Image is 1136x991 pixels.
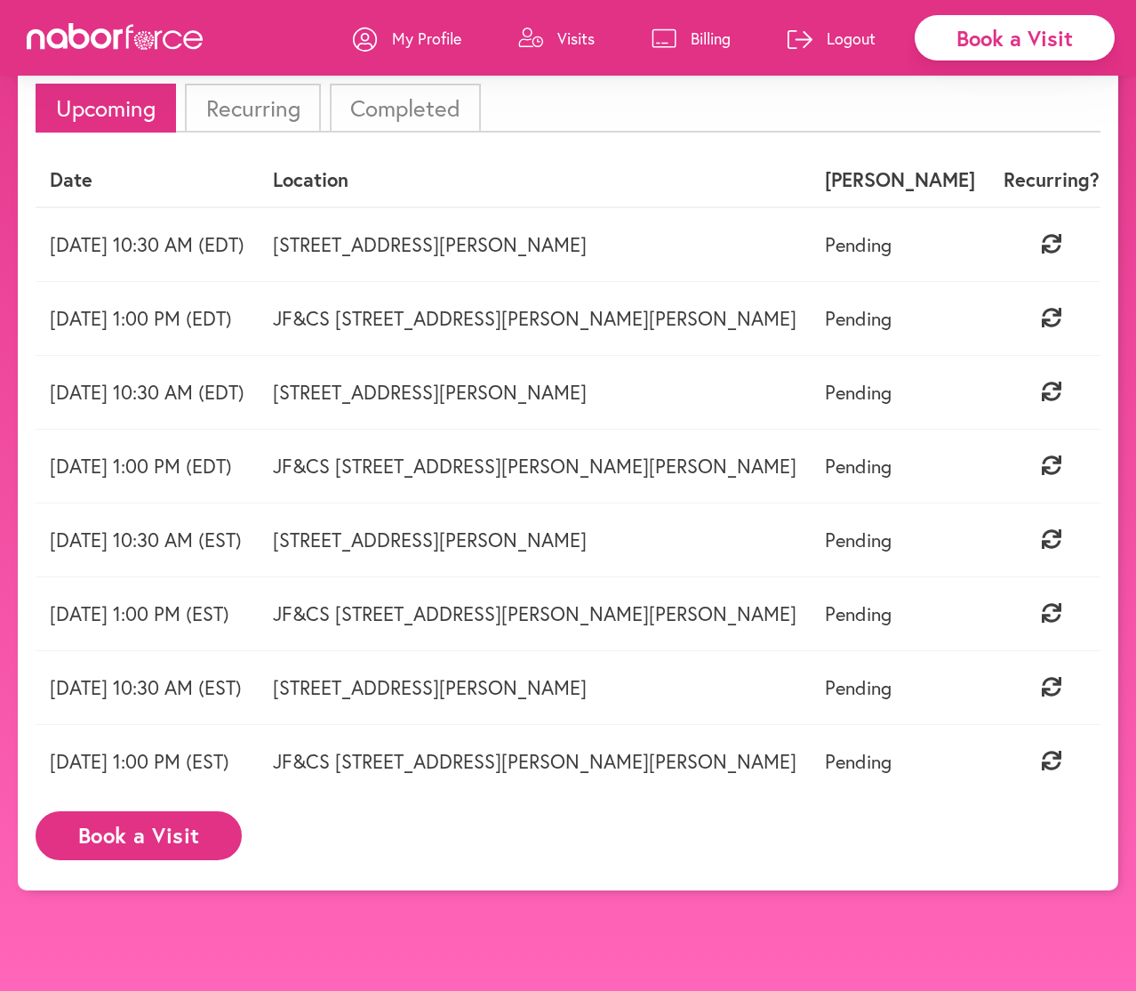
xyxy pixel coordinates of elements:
td: [STREET_ADDRESS][PERSON_NAME] [259,355,811,429]
td: Pending [811,650,989,724]
p: Billing [691,28,731,49]
p: Logout [827,28,876,49]
th: Recurring? [989,154,1114,206]
td: [DATE] 10:30 AM (EST) [36,650,259,724]
p: Visits [557,28,595,49]
th: [PERSON_NAME] [811,154,989,206]
td: [STREET_ADDRESS][PERSON_NAME] [259,503,811,576]
td: [DATE] 10:30 AM (EST) [36,503,259,576]
a: Billing [652,12,731,65]
td: [STREET_ADDRESS][PERSON_NAME] [259,207,811,282]
th: Location [259,154,811,206]
li: Completed [330,84,481,133]
li: Recurring [185,84,320,133]
td: [DATE] 10:30 AM (EDT) [36,207,259,282]
a: Book a Visit [36,825,242,842]
td: [DATE] 1:00 PM (EST) [36,724,259,798]
td: Pending [811,724,989,798]
a: Logout [788,12,876,65]
td: Pending [811,429,989,503]
td: Pending [811,355,989,429]
td: [DATE] 1:00 PM (EST) [36,576,259,650]
td: [DATE] 1:00 PM (EDT) [36,281,259,355]
div: Book a Visit [915,15,1115,60]
td: [DATE] 1:00 PM (EDT) [36,429,259,503]
td: JF&CS [STREET_ADDRESS][PERSON_NAME][PERSON_NAME] [259,724,811,798]
td: Pending [811,281,989,355]
th: Date [36,154,259,206]
td: JF&CS [STREET_ADDRESS][PERSON_NAME][PERSON_NAME] [259,576,811,650]
p: My Profile [392,28,461,49]
a: My Profile [353,12,461,65]
td: Pending [811,576,989,650]
td: JF&CS [STREET_ADDRESS][PERSON_NAME][PERSON_NAME] [259,429,811,503]
td: Pending [811,503,989,576]
button: Book a Visit [36,811,242,860]
td: [DATE] 10:30 AM (EDT) [36,355,259,429]
td: Pending [811,207,989,282]
a: Visits [518,12,595,65]
td: JF&CS [STREET_ADDRESS][PERSON_NAME][PERSON_NAME] [259,281,811,355]
td: [STREET_ADDRESS][PERSON_NAME] [259,650,811,724]
li: Upcoming [36,84,176,133]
